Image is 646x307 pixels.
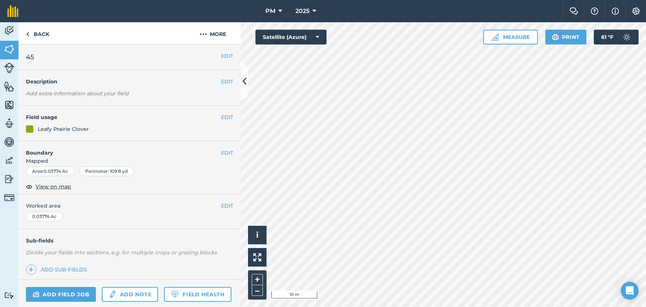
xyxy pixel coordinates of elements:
[26,90,129,97] em: Add extra information about your field
[552,33,559,42] img: svg+xml;base64,PHN2ZyB4bWxucz0iaHR0cDovL3d3dy53My5vcmcvMjAwMC9zdmciIHdpZHRoPSIxOSIgaGVpZ2h0PSIyNC...
[612,7,619,16] img: svg+xml;base64,PHN2ZyB4bWxucz0iaHR0cDovL3d3dy53My5vcmcvMjAwMC9zdmciIHdpZHRoPSIxNyIgaGVpZ2h0PSIxNy...
[4,118,14,129] img: svg+xml;base64,PD94bWwgdmVyc2lvbj0iMS4wIiBlbmNvZGluZz0idXRmLTgiPz4KPCEtLSBHZW5lcmF0b3I6IEFkb2JlIE...
[26,212,63,221] div: 0.03774 Ac
[26,77,233,86] h4: Description
[38,125,89,133] div: Leafy Prairie Clover
[79,166,134,176] div: Perimeter : 109.8 yd
[621,282,639,300] div: Open Intercom Messenger
[4,136,14,148] img: svg+xml;base64,PD94bWwgdmVyc2lvbj0iMS4wIiBlbmNvZGluZz0idXRmLTgiPz4KPCEtLSBHZW5lcmF0b3I6IEFkb2JlIE...
[4,44,14,55] img: svg+xml;base64,PHN2ZyB4bWxucz0iaHR0cDovL3d3dy53My5vcmcvMjAwMC9zdmciIHdpZHRoPSI1NiIgaGVpZ2h0PSI2MC...
[256,230,258,240] span: i
[26,202,233,210] span: Worked area
[4,25,14,36] img: svg+xml;base64,PD94bWwgdmVyc2lvbj0iMS4wIiBlbmNvZGluZz0idXRmLTgiPz4KPCEtLSBHZW5lcmF0b3I6IEFkb2JlIE...
[619,30,634,44] img: svg+xml;base64,PD94bWwgdmVyc2lvbj0iMS4wIiBlbmNvZGluZz0idXRmLTgiPz4KPCEtLSBHZW5lcmF0b3I6IEFkb2JlIE...
[19,237,241,245] h4: Sub-fields
[4,155,14,166] img: svg+xml;base64,PD94bWwgdmVyc2lvbj0iMS4wIiBlbmNvZGluZz0idXRmLTgiPz4KPCEtLSBHZW5lcmF0b3I6IEFkb2JlIE...
[26,182,71,191] button: View on map
[4,192,14,203] img: svg+xml;base64,PD94bWwgdmVyc2lvbj0iMS4wIiBlbmNvZGluZz0idXRmLTgiPz4KPCEtLSBHZW5lcmF0b3I6IEFkb2JlIE...
[26,264,90,275] a: Add sub-fields
[26,287,96,302] a: Add field job
[221,202,233,210] button: EDIT
[4,63,14,73] img: svg+xml;base64,PD94bWwgdmVyc2lvbj0iMS4wIiBlbmNvZGluZz0idXRmLTgiPz4KPCEtLSBHZW5lcmF0b3I6IEFkb2JlIE...
[221,149,233,157] button: EDIT
[102,287,158,302] a: Add note
[26,52,34,62] span: 45
[108,290,117,299] img: svg+xml;base64,PD94bWwgdmVyc2lvbj0iMS4wIiBlbmNvZGluZz0idXRmLTgiPz4KPCEtLSBHZW5lcmF0b3I6IEFkb2JlIE...
[19,22,57,44] a: Back
[19,141,221,157] h4: Boundary
[26,30,29,39] img: svg+xml;base64,PHN2ZyB4bWxucz0iaHR0cDovL3d3dy53My5vcmcvMjAwMC9zdmciIHdpZHRoPSI5IiBoZWlnaHQ9IjI0Ii...
[632,7,640,15] img: A cog icon
[295,7,309,16] span: 2025
[483,30,538,44] button: Measure
[252,285,263,296] button: –
[4,99,14,110] img: svg+xml;base64,PHN2ZyB4bWxucz0iaHR0cDovL3d3dy53My5vcmcvMjAwMC9zdmciIHdpZHRoPSI1NiIgaGVpZ2h0PSI2MC...
[253,253,261,261] img: Four arrows, one pointing top left, one top right, one bottom right and the last bottom left
[545,30,587,44] button: Print
[252,274,263,285] button: +
[4,174,14,185] img: svg+xml;base64,PD94bWwgdmVyc2lvbj0iMS4wIiBlbmNvZGluZz0idXRmLTgiPz4KPCEtLSBHZW5lcmF0b3I6IEFkb2JlIE...
[221,113,233,121] button: EDIT
[590,7,599,15] img: A question mark icon
[185,22,241,44] button: More
[491,33,499,41] img: Ruler icon
[594,30,639,44] button: 61 °F
[26,182,33,191] img: svg+xml;base64,PHN2ZyB4bWxucz0iaHR0cDovL3d3dy53My5vcmcvMjAwMC9zdmciIHdpZHRoPSIxOCIgaGVpZ2h0PSIyNC...
[26,249,217,256] em: Divide your fields into sections, e.g. for multiple crops or grazing blocks
[7,5,19,17] img: fieldmargin Logo
[26,113,221,121] h4: Field usage
[164,287,231,302] a: Field Health
[221,77,233,86] button: EDIT
[29,265,34,274] img: svg+xml;base64,PHN2ZyB4bWxucz0iaHR0cDovL3d3dy53My5vcmcvMjAwMC9zdmciIHdpZHRoPSIxNCIgaGVpZ2h0PSIyNC...
[601,30,613,44] span: 61 ° F
[255,30,327,44] button: Satellite (Azure)
[4,81,14,92] img: svg+xml;base64,PHN2ZyB4bWxucz0iaHR0cDovL3d3dy53My5vcmcvMjAwMC9zdmciIHdpZHRoPSI1NiIgaGVpZ2h0PSI2MC...
[200,30,207,39] img: svg+xml;base64,PHN2ZyB4bWxucz0iaHR0cDovL3d3dy53My5vcmcvMjAwMC9zdmciIHdpZHRoPSIyMCIgaGVpZ2h0PSIyNC...
[221,52,233,60] button: EDIT
[4,292,14,299] img: svg+xml;base64,PD94bWwgdmVyc2lvbj0iMS4wIiBlbmNvZGluZz0idXRmLTgiPz4KPCEtLSBHZW5lcmF0b3I6IEFkb2JlIE...
[26,166,74,176] div: Area : 0.03774 Ac
[36,182,71,191] span: View on map
[569,7,578,15] img: Two speech bubbles overlapping with the left bubble in the forefront
[33,290,40,299] img: svg+xml;base64,PD94bWwgdmVyc2lvbj0iMS4wIiBlbmNvZGluZz0idXRmLTgiPz4KPCEtLSBHZW5lcmF0b3I6IEFkb2JlIE...
[265,7,275,16] span: PM
[19,157,241,165] span: Mapped
[248,226,267,244] button: i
